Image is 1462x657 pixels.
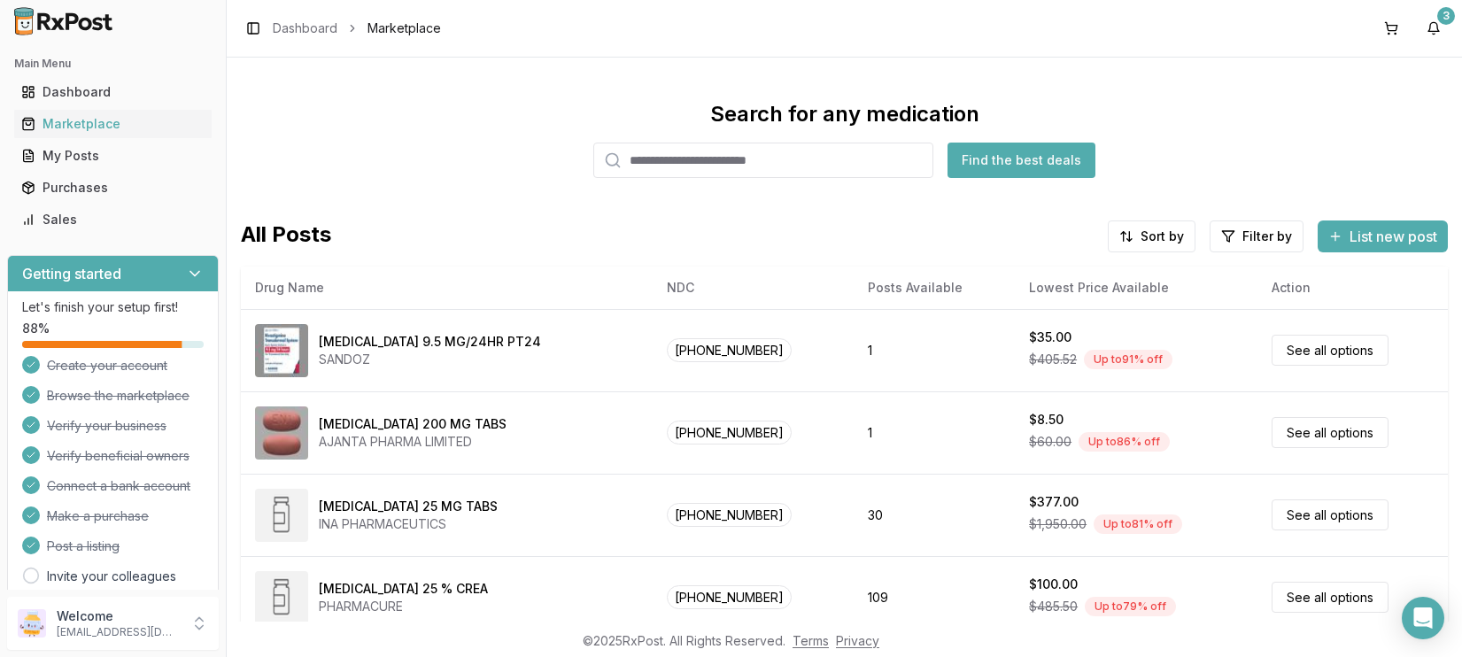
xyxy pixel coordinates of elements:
span: Verify your business [47,417,166,435]
a: Invite your colleagues [47,568,176,585]
div: $377.00 [1029,493,1079,511]
div: Marketplace [21,115,205,133]
span: [PHONE_NUMBER] [667,338,792,362]
span: Create your account [47,357,167,375]
span: Filter by [1242,228,1292,245]
span: List new post [1350,226,1437,247]
div: PHARMACURE [319,598,488,615]
button: List new post [1318,220,1448,252]
img: User avatar [18,609,46,638]
button: Filter by [1210,220,1303,252]
button: 3 [1419,14,1448,43]
div: AJANTA PHARMA LIMITED [319,433,507,451]
th: NDC [653,267,854,309]
a: See all options [1272,582,1389,613]
td: 1 [854,309,1015,391]
span: $1,950.00 [1029,515,1087,533]
a: See all options [1272,335,1389,366]
div: [MEDICAL_DATA] 25 MG TABS [319,498,498,515]
h2: Main Menu [14,57,212,71]
div: Dashboard [21,83,205,101]
img: Diclofenac Potassium 25 MG TABS [255,489,308,542]
a: Sales [14,204,212,236]
button: Sales [7,205,219,234]
a: Marketplace [14,108,212,140]
span: Marketplace [367,19,441,37]
span: Post a listing [47,537,120,555]
th: Lowest Price Available [1015,267,1257,309]
div: Open Intercom Messenger [1402,597,1444,639]
div: [MEDICAL_DATA] 200 MG TABS [319,415,507,433]
div: $35.00 [1029,328,1071,346]
td: 1 [854,391,1015,474]
div: Up to 91 % off [1084,350,1172,369]
span: [PHONE_NUMBER] [667,503,792,527]
span: [PHONE_NUMBER] [667,585,792,609]
th: Drug Name [241,267,653,309]
span: $405.52 [1029,351,1077,368]
img: Methyl Salicylate 25 % CREA [255,571,308,624]
div: [MEDICAL_DATA] 9.5 MG/24HR PT24 [319,333,541,351]
img: Entacapone 200 MG TABS [255,406,308,460]
button: My Posts [7,142,219,170]
p: Welcome [57,607,180,625]
div: SANDOZ [319,351,541,368]
button: Find the best deals [948,143,1095,178]
div: Search for any medication [710,100,979,128]
span: Make a purchase [47,507,149,525]
th: Posts Available [854,267,1015,309]
a: Dashboard [273,19,337,37]
span: Sort by [1141,228,1184,245]
th: Action [1257,267,1448,309]
td: 30 [854,474,1015,556]
span: 88 % [22,320,50,337]
a: See all options [1272,417,1389,448]
td: 109 [854,556,1015,638]
div: [MEDICAL_DATA] 25 % CREA [319,580,488,598]
div: $8.50 [1029,411,1064,429]
div: Up to 81 % off [1094,514,1182,534]
span: [PHONE_NUMBER] [667,421,792,444]
span: $485.50 [1029,598,1078,615]
div: INA PHARMACEUTICS [319,515,498,533]
div: Purchases [21,179,205,197]
div: My Posts [21,147,205,165]
div: Up to 86 % off [1079,432,1170,452]
a: Dashboard [14,76,212,108]
a: Terms [793,633,829,648]
div: Sales [21,211,205,228]
span: Verify beneficial owners [47,447,190,465]
div: 3 [1437,7,1455,25]
span: $60.00 [1029,433,1071,451]
h3: Getting started [22,263,121,284]
a: See all options [1272,499,1389,530]
p: [EMAIL_ADDRESS][DOMAIN_NAME] [57,625,180,639]
a: Purchases [14,172,212,204]
img: RxPost Logo [7,7,120,35]
button: Marketplace [7,110,219,138]
span: Browse the marketplace [47,387,190,405]
span: All Posts [241,220,331,252]
div: $100.00 [1029,576,1078,593]
p: Let's finish your setup first! [22,298,204,316]
img: Rivastigmine 9.5 MG/24HR PT24 [255,324,308,377]
span: Connect a bank account [47,477,190,495]
a: Privacy [836,633,879,648]
a: List new post [1318,229,1448,247]
nav: breadcrumb [273,19,441,37]
a: My Posts [14,140,212,172]
button: Dashboard [7,78,219,106]
div: Up to 79 % off [1085,597,1176,616]
button: Sort by [1108,220,1195,252]
button: Purchases [7,174,219,202]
